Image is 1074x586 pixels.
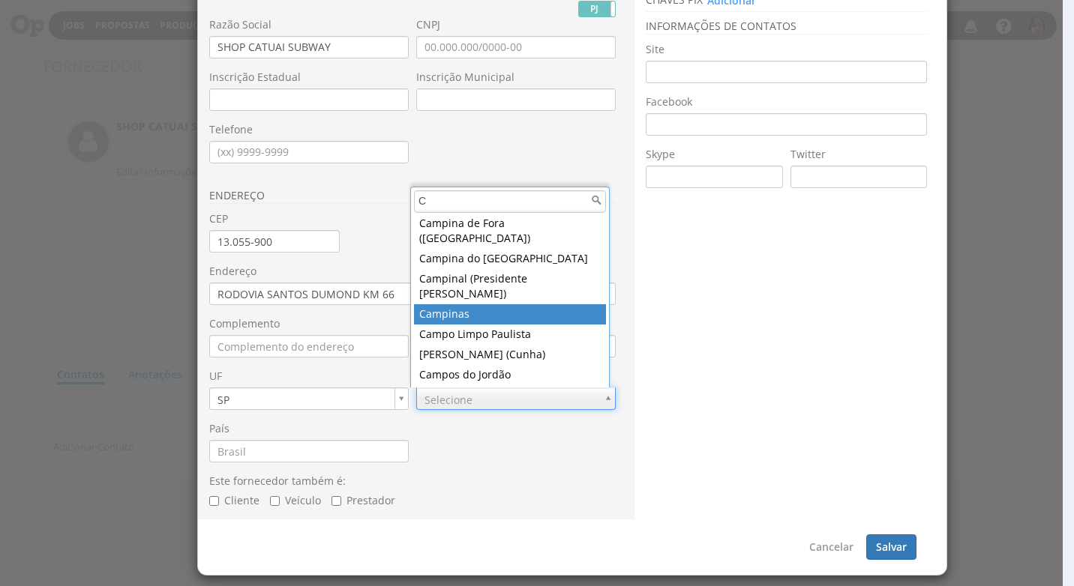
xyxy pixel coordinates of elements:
[414,324,606,345] div: Campo Limpo Paulista
[414,304,606,324] div: Campinas
[414,269,606,304] div: Campinal (Presidente [PERSON_NAME])
[414,214,606,249] div: Campina de Fora ([GEOGRAPHIC_DATA])
[414,365,606,385] div: Campos do Jordão
[414,249,606,269] div: Campina do [GEOGRAPHIC_DATA]
[414,345,606,365] div: [PERSON_NAME] (Cunha)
